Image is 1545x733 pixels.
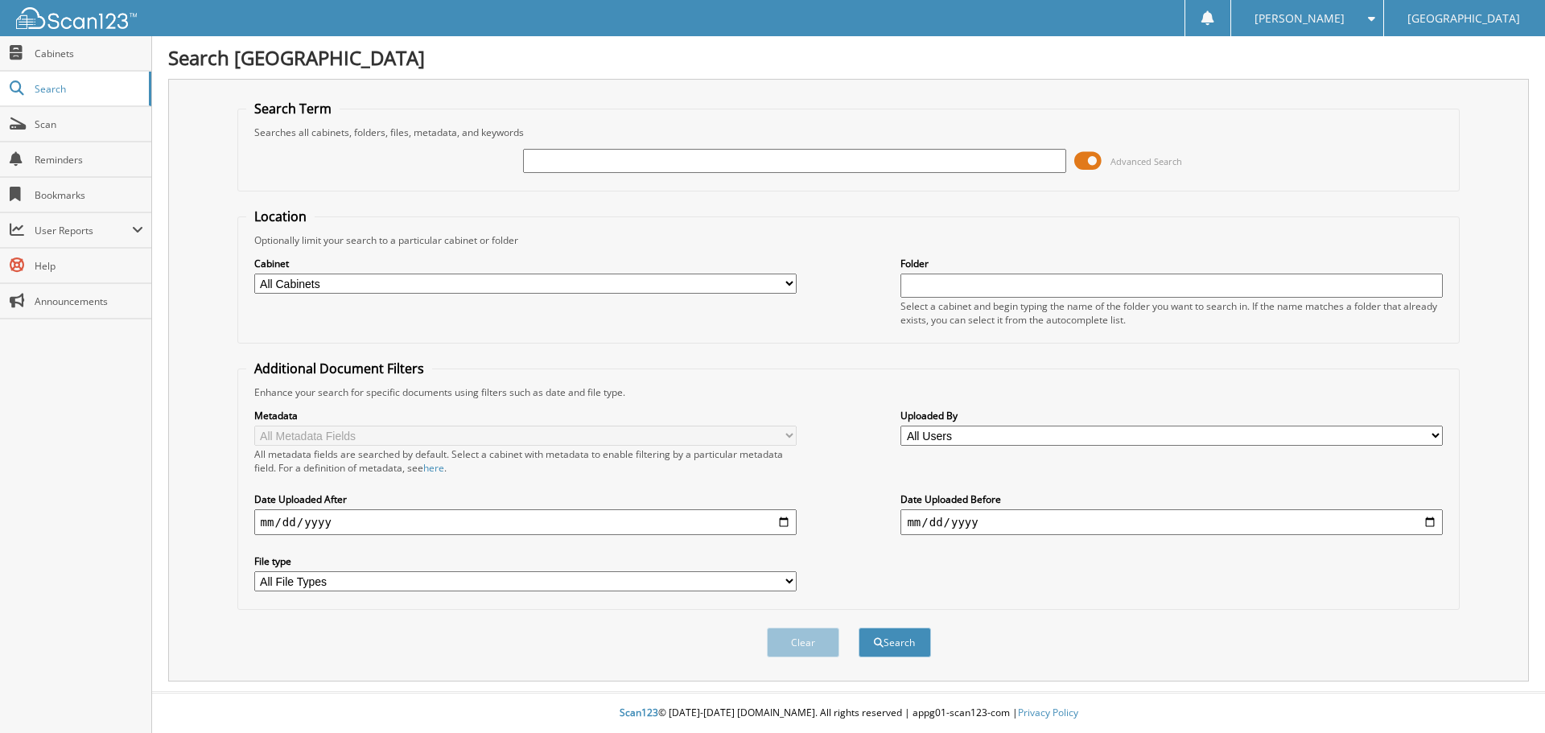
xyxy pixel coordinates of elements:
span: Help [35,259,143,273]
span: Announcements [35,294,143,308]
button: Clear [767,628,839,657]
div: Optionally limit your search to a particular cabinet or folder [246,233,1452,247]
legend: Search Term [246,100,340,117]
span: Bookmarks [35,188,143,202]
div: Enhance your search for specific documents using filters such as date and file type. [246,385,1452,399]
div: All metadata fields are searched by default. Select a cabinet with metadata to enable filtering b... [254,447,797,475]
span: Cabinets [35,47,143,60]
span: User Reports [35,224,132,237]
label: File type [254,554,797,568]
legend: Location [246,208,315,225]
span: Search [35,82,141,96]
div: Select a cabinet and begin typing the name of the folder you want to search in. If the name match... [900,299,1443,327]
span: [PERSON_NAME] [1255,14,1345,23]
input: end [900,509,1443,535]
span: Reminders [35,153,143,167]
span: Advanced Search [1110,155,1182,167]
label: Folder [900,257,1443,270]
a: here [423,461,444,475]
a: Privacy Policy [1018,706,1078,719]
img: scan123-logo-white.svg [16,7,137,29]
span: [GEOGRAPHIC_DATA] [1407,14,1520,23]
h1: Search [GEOGRAPHIC_DATA] [168,44,1529,71]
button: Search [859,628,931,657]
input: start [254,509,797,535]
label: Uploaded By [900,409,1443,422]
span: Scan123 [620,706,658,719]
label: Date Uploaded After [254,492,797,506]
span: Scan [35,117,143,131]
label: Cabinet [254,257,797,270]
div: Searches all cabinets, folders, files, metadata, and keywords [246,126,1452,139]
label: Metadata [254,409,797,422]
legend: Additional Document Filters [246,360,432,377]
div: © [DATE]-[DATE] [DOMAIN_NAME]. All rights reserved | appg01-scan123-com | [152,694,1545,733]
label: Date Uploaded Before [900,492,1443,506]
